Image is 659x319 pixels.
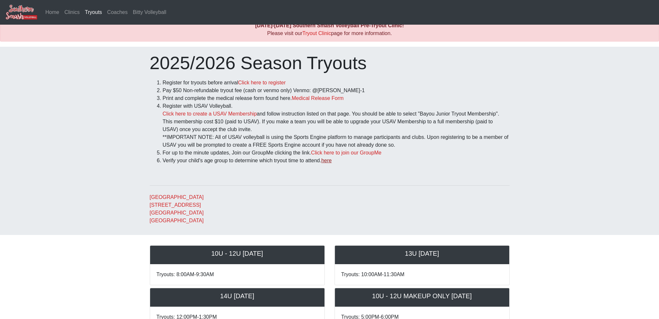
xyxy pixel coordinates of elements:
[341,271,503,278] p: Tryouts: 10:00AM-11:30AM
[163,149,510,157] li: For up to the minute updates, Join our GroupMe clicking the link.
[163,157,510,165] li: Verify your child's age group to determine which tryout time to attend.
[157,250,318,257] h5: 10U - 12U [DATE]
[82,6,105,19] a: Tryouts
[255,23,404,28] b: [DATE]-[DATE] Southern Smash Volleyball Pre-Tryout Clinic!
[157,292,318,300] h5: 14U [DATE]
[238,80,286,85] a: Click here to register
[105,6,130,19] a: Coaches
[321,158,332,163] a: here
[43,6,62,19] a: Home
[292,95,344,101] a: Medical Release Form
[163,87,510,94] li: Pay $50 Non-refundable tryout fee (cash or venmo only) Venmo: @[PERSON_NAME]-1
[5,4,38,20] img: Southern Smash Volleyball
[163,94,510,102] li: Print and complete the medical release form found here.
[302,31,331,36] a: Tryout Clinic
[163,102,510,149] li: Register with USAV Volleyball. and follow instruction listed on that page. You should be able to ...
[157,271,318,278] p: Tryouts: 8:00AM-9:30AM
[341,250,503,257] h5: 13U [DATE]
[163,111,257,117] a: Click here to create a USAV Membership
[62,6,82,19] a: Clinics
[311,150,382,155] a: Click here to join our GroupMe
[150,52,510,74] h1: 2025/2026 Season Tryouts
[150,194,204,223] a: [GEOGRAPHIC_DATA][STREET_ADDRESS][GEOGRAPHIC_DATA][GEOGRAPHIC_DATA]
[163,79,510,87] li: Register for tryouts before arrival
[130,6,169,19] a: Bitty Volleyball
[341,292,503,300] h5: 10U - 12U MAKEUP ONLY [DATE]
